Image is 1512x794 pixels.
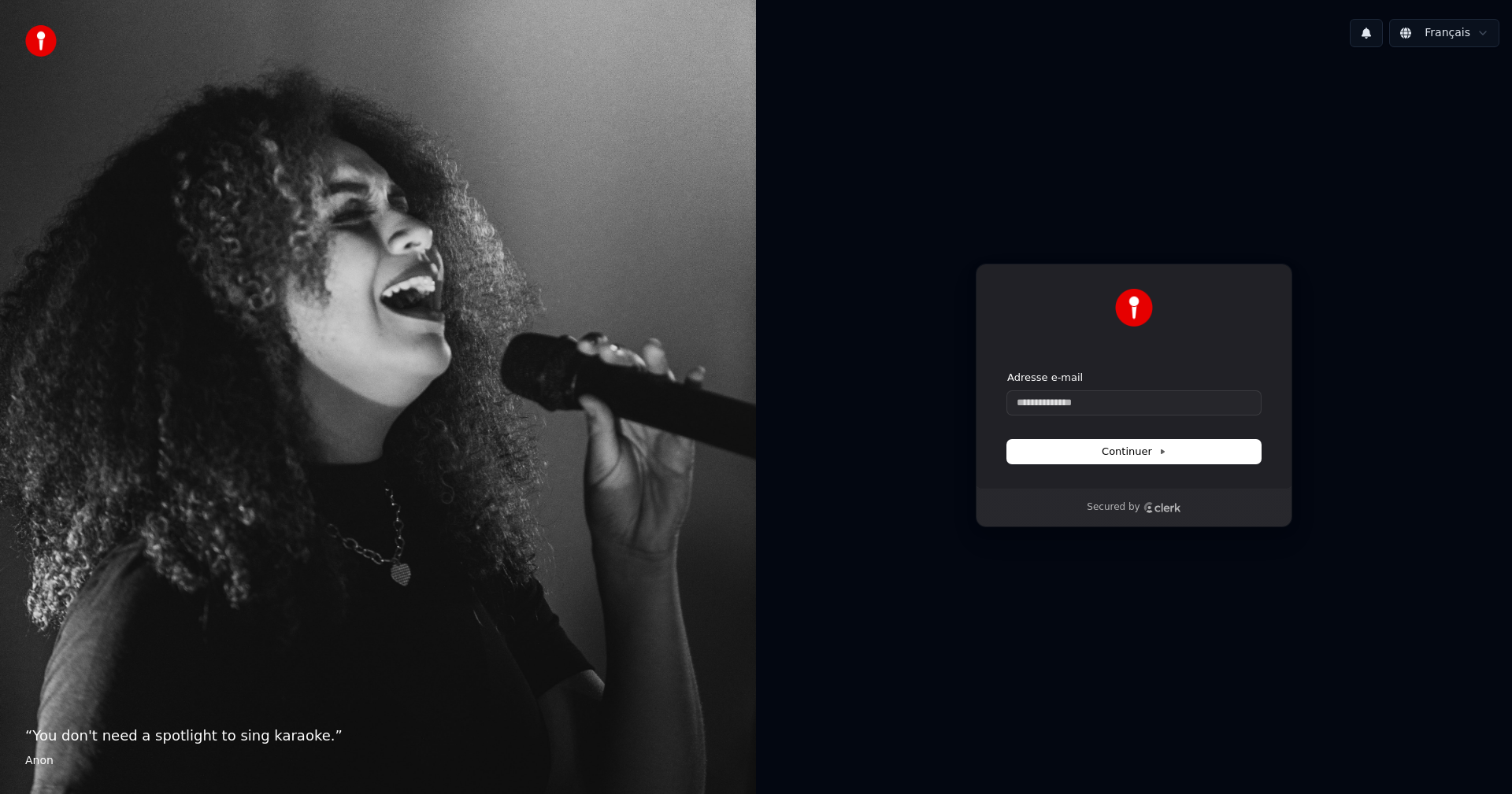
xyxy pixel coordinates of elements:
a: Clerk logo [1143,502,1181,513]
span: Continuer [1102,445,1166,459]
footer: Anon [25,753,731,769]
img: youka [25,25,57,57]
img: Youka [1115,289,1153,327]
p: Secured by [1087,501,1140,514]
label: Adresse e-mail [1007,371,1083,385]
button: Continuer [1007,440,1261,463]
p: “ You don't need a spotlight to sing karaoke. ” [25,725,731,747]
